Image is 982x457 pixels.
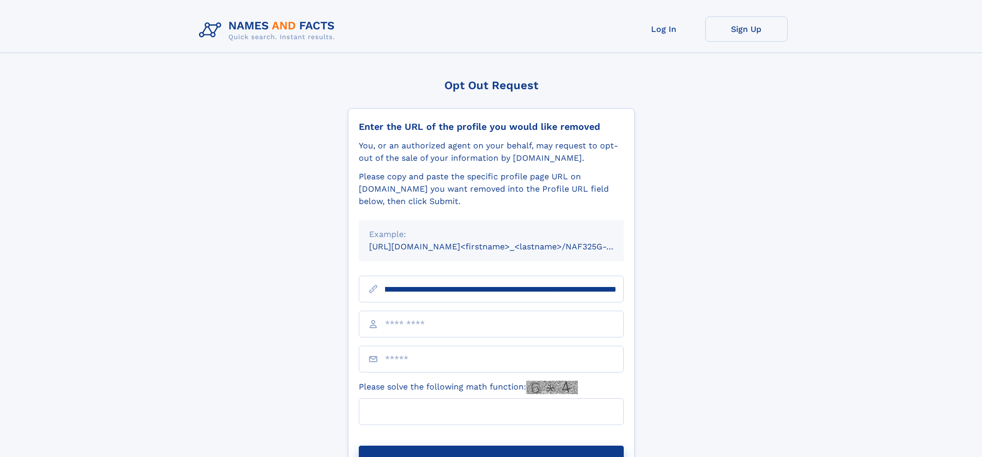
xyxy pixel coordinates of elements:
[369,242,643,251] small: [URL][DOMAIN_NAME]<firstname>_<lastname>/NAF325G-xxxxxxxx
[623,16,705,42] a: Log In
[705,16,788,42] a: Sign Up
[348,79,635,92] div: Opt Out Request
[359,381,578,394] label: Please solve the following math function:
[359,121,624,132] div: Enter the URL of the profile you would like removed
[359,140,624,164] div: You, or an authorized agent on your behalf, may request to opt-out of the sale of your informatio...
[359,171,624,208] div: Please copy and paste the specific profile page URL on [DOMAIN_NAME] you want removed into the Pr...
[195,16,343,44] img: Logo Names and Facts
[369,228,613,241] div: Example:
